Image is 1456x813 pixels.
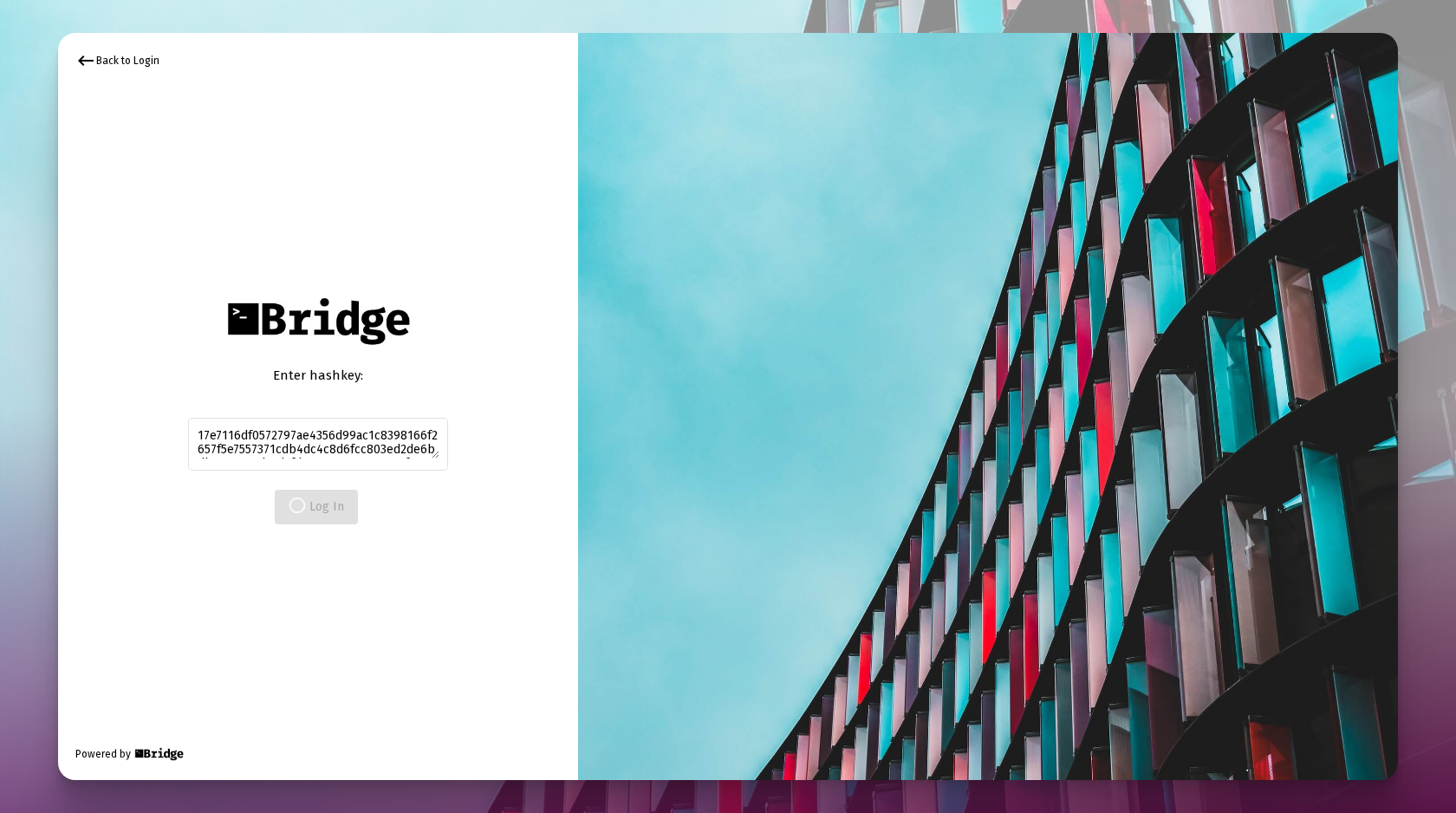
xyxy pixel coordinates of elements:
img: Bridge Financial Technology Logo [133,745,185,763]
span: Log In [289,499,344,514]
div: Powered by [75,745,185,763]
div: Enter hashkey: [188,367,448,384]
div: Back to Login [75,50,159,71]
button: Log In [275,490,358,524]
mat-icon: keyboard_backspace [75,50,96,71]
img: Bridge Financial Technology Logo [218,289,417,354]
